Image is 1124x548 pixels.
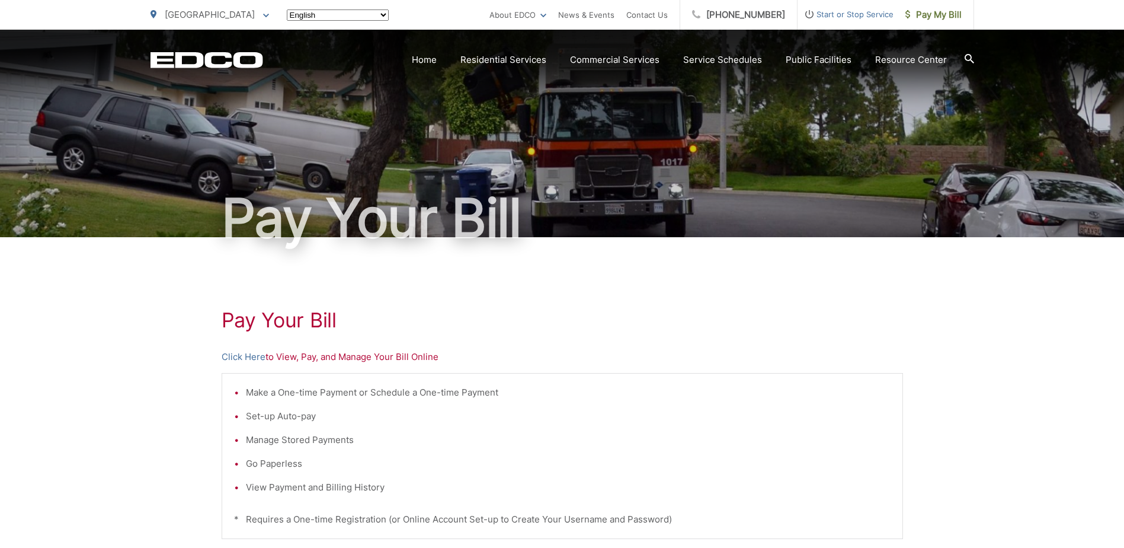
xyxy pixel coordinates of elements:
[626,8,668,22] a: Contact Us
[287,9,389,21] select: Select a language
[234,512,891,527] p: * Requires a One-time Registration (or Online Account Set-up to Create Your Username and Password)
[558,8,614,22] a: News & Events
[222,350,903,364] p: to View, Pay, and Manage Your Bill Online
[460,53,546,67] a: Residential Services
[246,457,891,471] li: Go Paperless
[905,8,962,22] span: Pay My Bill
[150,189,974,248] h1: Pay Your Bill
[786,53,851,67] a: Public Facilities
[246,385,891,400] li: Make a One-time Payment or Schedule a One-time Payment
[683,53,762,67] a: Service Schedules
[246,409,891,423] li: Set-up Auto-pay
[222,350,265,364] a: Click Here
[150,52,263,68] a: EDCD logo. Return to the homepage.
[412,53,437,67] a: Home
[246,433,891,447] li: Manage Stored Payments
[222,308,903,332] h1: Pay Your Bill
[489,8,546,22] a: About EDCO
[165,9,255,20] span: [GEOGRAPHIC_DATA]
[246,480,891,495] li: View Payment and Billing History
[570,53,659,67] a: Commercial Services
[875,53,947,67] a: Resource Center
